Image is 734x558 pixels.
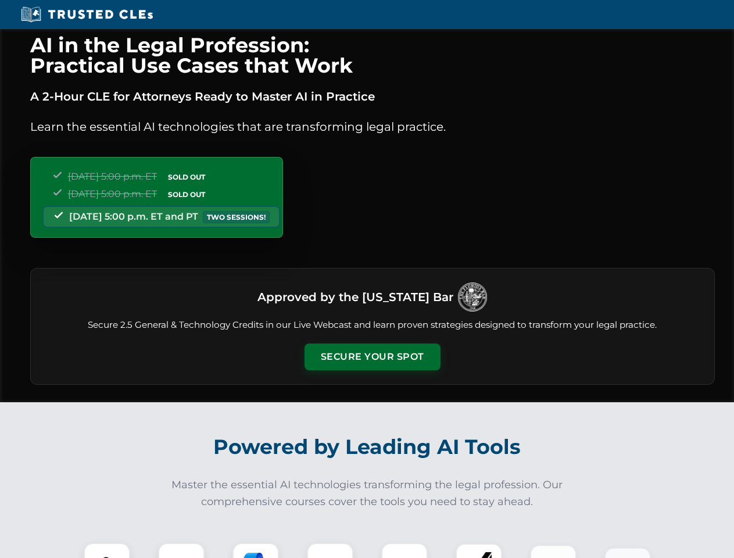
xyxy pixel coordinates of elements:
span: [DATE] 5:00 p.m. ET [68,188,157,199]
button: Secure Your Spot [305,344,441,370]
img: Logo [458,282,487,312]
span: [DATE] 5:00 p.m. ET [68,171,157,182]
h1: AI in the Legal Profession: Practical Use Cases that Work [30,35,715,76]
span: SOLD OUT [164,188,209,201]
h3: Approved by the [US_STATE] Bar [257,287,453,307]
p: A 2-Hour CLE for Attorneys Ready to Master AI in Practice [30,87,715,106]
h2: Powered by Leading AI Tools [45,427,689,467]
img: Trusted CLEs [17,6,156,23]
p: Secure 2.5 General & Technology Credits in our Live Webcast and learn proven strategies designed ... [45,319,700,332]
p: Master the essential AI technologies transforming the legal profession. Our comprehensive courses... [164,477,571,510]
p: Learn the essential AI technologies that are transforming legal practice. [30,117,715,136]
span: SOLD OUT [164,171,209,183]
